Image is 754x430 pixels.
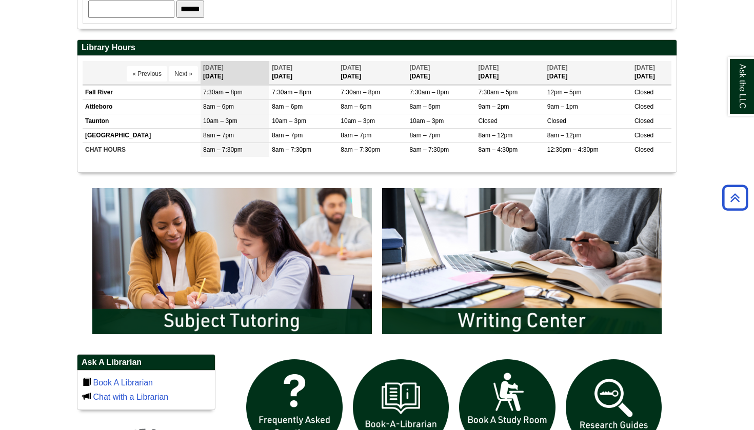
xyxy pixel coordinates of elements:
[203,89,243,96] span: 7:30am – 8pm
[169,66,198,81] button: Next »
[272,89,311,96] span: 7:30am – 8pm
[203,146,243,153] span: 8am – 7:30pm
[479,146,518,153] span: 8am – 4:30pm
[83,99,201,114] td: Attleboro
[479,89,518,96] span: 7:30am – 5pm
[409,117,444,125] span: 10am – 3pm
[341,132,371,139] span: 8am – 7pm
[83,129,201,143] td: [GEOGRAPHIC_DATA]
[272,132,303,139] span: 8am – 7pm
[203,64,224,71] span: [DATE]
[272,117,306,125] span: 10am – 3pm
[634,132,653,139] span: Closed
[272,103,303,110] span: 8am – 6pm
[409,146,449,153] span: 8am – 7:30pm
[341,146,380,153] span: 8am – 7:30pm
[272,146,311,153] span: 8am – 7:30pm
[409,132,440,139] span: 8am – 7pm
[203,132,234,139] span: 8am – 7pm
[93,378,153,387] a: Book A Librarian
[634,117,653,125] span: Closed
[409,64,430,71] span: [DATE]
[547,117,566,125] span: Closed
[547,103,578,110] span: 9am – 1pm
[338,61,407,84] th: [DATE]
[83,85,201,99] td: Fall River
[632,61,671,84] th: [DATE]
[719,191,751,204] a: Back to Top
[476,61,545,84] th: [DATE]
[83,114,201,128] td: Taunton
[127,66,167,81] button: « Previous
[479,103,509,110] span: 9am – 2pm
[479,64,499,71] span: [DATE]
[547,146,599,153] span: 12:30pm – 4:30pm
[203,103,234,110] span: 8am – 6pm
[341,117,375,125] span: 10am – 3pm
[545,61,632,84] th: [DATE]
[547,89,582,96] span: 12pm – 5pm
[269,61,338,84] th: [DATE]
[409,89,449,96] span: 7:30am – 8pm
[272,64,292,71] span: [DATE]
[87,183,377,339] img: Subject Tutoring Information
[77,40,677,56] h2: Library Hours
[634,146,653,153] span: Closed
[83,143,201,157] td: CHAT HOURS
[377,183,667,339] img: Writing Center Information
[341,64,361,71] span: [DATE]
[93,393,168,401] a: Chat with a Librarian
[409,103,440,110] span: 8am – 5pm
[77,355,215,371] h2: Ask A Librarian
[87,183,667,343] div: slideshow
[479,117,498,125] span: Closed
[341,103,371,110] span: 8am – 6pm
[547,64,568,71] span: [DATE]
[547,132,582,139] span: 8am – 12pm
[407,61,475,84] th: [DATE]
[203,117,237,125] span: 10am – 3pm
[634,89,653,96] span: Closed
[201,61,269,84] th: [DATE]
[479,132,513,139] span: 8am – 12pm
[341,89,380,96] span: 7:30am – 8pm
[634,103,653,110] span: Closed
[634,64,655,71] span: [DATE]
